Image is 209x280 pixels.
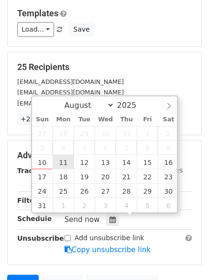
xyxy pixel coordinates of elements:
[74,184,95,198] span: August 26, 2025
[116,169,137,184] span: August 21, 2025
[69,22,94,37] button: Save
[95,117,116,123] span: Wed
[17,89,124,96] small: [EMAIL_ADDRESS][DOMAIN_NAME]
[53,184,74,198] span: August 25, 2025
[32,198,53,212] span: August 31, 2025
[17,197,42,204] strong: Filters
[74,198,95,212] span: September 2, 2025
[116,155,137,169] span: August 14, 2025
[137,155,158,169] span: August 15, 2025
[158,117,179,123] span: Sat
[17,78,124,85] small: [EMAIL_ADDRESS][DOMAIN_NAME]
[32,155,53,169] span: August 10, 2025
[65,215,100,224] span: Send now
[53,198,74,212] span: September 1, 2025
[32,184,53,198] span: August 24, 2025
[137,117,158,123] span: Fri
[158,169,179,184] span: August 23, 2025
[116,198,137,212] span: September 4, 2025
[116,140,137,155] span: August 7, 2025
[137,140,158,155] span: August 8, 2025
[74,140,95,155] span: August 5, 2025
[158,155,179,169] span: August 16, 2025
[74,126,95,140] span: July 29, 2025
[137,169,158,184] span: August 22, 2025
[137,184,158,198] span: August 29, 2025
[53,140,74,155] span: August 4, 2025
[17,8,58,18] a: Templates
[137,126,158,140] span: August 1, 2025
[137,198,158,212] span: September 5, 2025
[17,234,64,242] strong: Unsubscribe
[17,215,52,222] strong: Schedule
[53,155,74,169] span: August 11, 2025
[114,101,149,110] input: Year
[17,113,57,125] a: +22 more
[75,233,144,243] label: Add unsubscribe link
[17,62,192,72] h5: 25 Recipients
[95,169,116,184] span: August 20, 2025
[95,198,116,212] span: September 3, 2025
[158,184,179,198] span: August 30, 2025
[158,198,179,212] span: September 6, 2025
[17,150,192,161] h5: Advanced
[116,126,137,140] span: July 31, 2025
[116,117,137,123] span: Thu
[95,126,116,140] span: July 30, 2025
[95,184,116,198] span: August 27, 2025
[17,167,49,175] strong: Tracking
[32,117,53,123] span: Sun
[74,155,95,169] span: August 12, 2025
[65,245,151,254] a: Copy unsubscribe link
[17,22,54,37] a: Load...
[32,140,53,155] span: August 3, 2025
[161,234,209,280] iframe: Chat Widget
[74,117,95,123] span: Tue
[32,126,53,140] span: July 27, 2025
[158,140,179,155] span: August 9, 2025
[95,140,116,155] span: August 6, 2025
[53,169,74,184] span: August 18, 2025
[158,126,179,140] span: August 2, 2025
[116,184,137,198] span: August 28, 2025
[53,126,74,140] span: July 28, 2025
[74,169,95,184] span: August 19, 2025
[95,155,116,169] span: August 13, 2025
[32,169,53,184] span: August 17, 2025
[17,100,124,107] small: [EMAIL_ADDRESS][DOMAIN_NAME]
[53,117,74,123] span: Mon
